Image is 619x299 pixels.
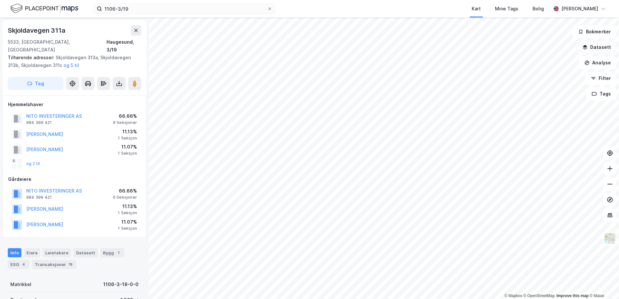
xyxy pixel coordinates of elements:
div: Bygg [100,248,124,257]
iframe: Chat Widget [587,268,619,299]
div: 6 Seksjoner [113,195,137,200]
div: 18 [67,261,74,268]
div: 5533, [GEOGRAPHIC_DATA], [GEOGRAPHIC_DATA] [8,38,107,54]
a: OpenStreetMap [523,293,555,298]
div: Bolig [533,5,544,13]
div: ESG [8,260,29,269]
div: 984 399 421 [26,195,52,200]
input: Søk på adresse, matrikkel, gårdeiere, leietakere eller personer [102,4,267,14]
div: Kontrollprogram for chat [587,268,619,299]
div: [PERSON_NAME] [561,5,598,13]
div: 11.07% [118,143,137,151]
span: Tilhørende adresser: [8,55,56,60]
button: Bokmerker [573,25,616,38]
div: Kart [472,5,481,13]
div: 1 Seksjon [118,136,137,141]
div: Haugesund, 3/19 [107,38,141,54]
div: 11.07% [118,218,137,226]
div: 66.66% [113,112,137,120]
div: 1106-3-19-0-0 [103,281,139,288]
button: Datasett [577,41,616,54]
div: Eiere [24,248,40,257]
button: Analyse [579,56,616,69]
img: logo.f888ab2527a4732fd821a326f86c7f29.svg [10,3,78,14]
div: 1 [115,249,122,256]
a: Mapbox [504,293,522,298]
button: Filter [585,72,616,85]
div: Matrikkel [10,281,31,288]
div: 4 [20,261,27,268]
button: Tags [586,87,616,100]
div: 6 Seksjoner [113,120,137,125]
div: Gårdeiere [8,175,141,183]
div: 11.13% [118,203,137,210]
div: Mine Tags [495,5,518,13]
div: 66.66% [113,187,137,195]
div: 1 Seksjon [118,210,137,216]
div: Skjoldavegen 313a, Skjoldavegen 313b, Skjoldavegen 311c [8,54,136,69]
div: Info [8,248,21,257]
img: Z [604,232,616,245]
div: Transaksjoner [32,260,76,269]
button: Tag [8,77,63,90]
div: 1 Seksjon [118,226,137,231]
div: 984 399 421 [26,120,52,125]
div: Skjoldavegen 311a [8,25,67,36]
div: Leietakere [43,248,71,257]
div: Datasett [73,248,98,257]
a: Improve this map [557,293,589,298]
div: 11.13% [118,128,137,136]
div: Hjemmelshaver [8,101,141,108]
div: 1 Seksjon [118,151,137,156]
